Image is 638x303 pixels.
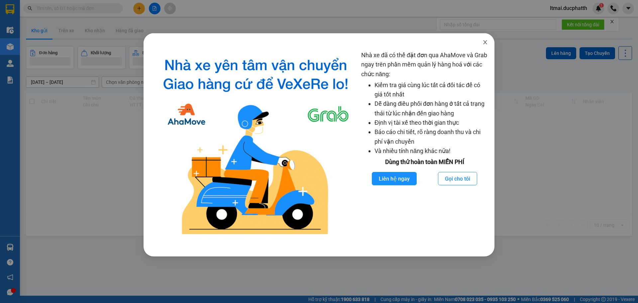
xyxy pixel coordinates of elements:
li: Và nhiều tính năng khác nữa! [374,146,488,156]
div: Dùng thử hoàn toàn MIỄN PHÍ [361,157,488,167]
button: Gọi cho tôi [438,172,477,185]
span: Liên hệ ngay [379,175,410,183]
img: logo [156,51,356,240]
button: Close [476,33,494,52]
li: Định vị tài xế theo thời gian thực [374,118,488,127]
div: Nhà xe đã có thể đặt đơn qua AhaMove và Grab ngay trên phần mềm quản lý hàng hoá với các chức năng: [361,51,488,240]
li: Dễ dàng điều phối đơn hàng ở tất cả trạng thái từ lúc nhận đến giao hàng [374,99,488,118]
span: close [482,40,488,45]
li: Báo cáo chi tiết, rõ ràng doanh thu và chi phí vận chuyển [374,127,488,146]
span: Gọi cho tôi [445,175,470,183]
li: Kiểm tra giá cùng lúc tất cả đối tác để có giá tốt nhất [374,80,488,99]
button: Liên hệ ngay [372,172,417,185]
